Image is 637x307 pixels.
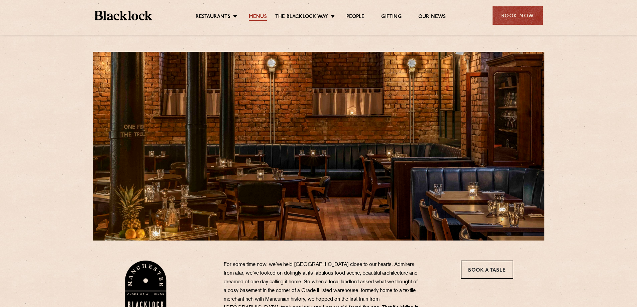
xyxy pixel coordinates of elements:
a: Gifting [381,14,401,21]
a: Book a Table [461,261,513,279]
div: Book Now [493,6,543,25]
a: Menus [249,14,267,21]
img: BL_Textured_Logo-footer-cropped.svg [95,11,152,20]
a: People [346,14,364,21]
a: Restaurants [196,14,230,21]
a: The Blacklock Way [275,14,328,21]
a: Our News [418,14,446,21]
